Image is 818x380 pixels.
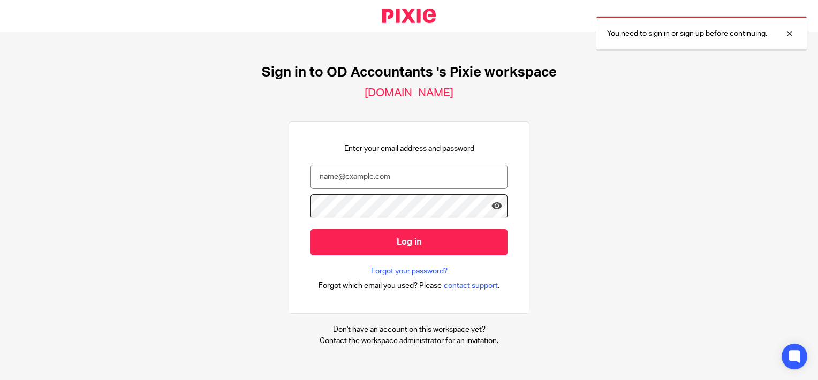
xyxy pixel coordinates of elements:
input: name@example.com [310,165,508,189]
input: Log in [310,229,508,255]
p: You need to sign in or sign up before continuing. [607,28,767,39]
a: Forgot your password? [371,266,448,277]
div: . [319,279,500,292]
p: Enter your email address and password [344,143,474,154]
h1: Sign in to OD Accountants 's Pixie workspace [262,64,557,81]
h2: [DOMAIN_NAME] [365,86,453,100]
span: contact support [444,280,498,291]
p: Contact the workspace administrator for an invitation. [320,336,498,346]
span: Forgot which email you used? Please [319,280,442,291]
p: Don't have an account on this workspace yet? [320,324,498,335]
